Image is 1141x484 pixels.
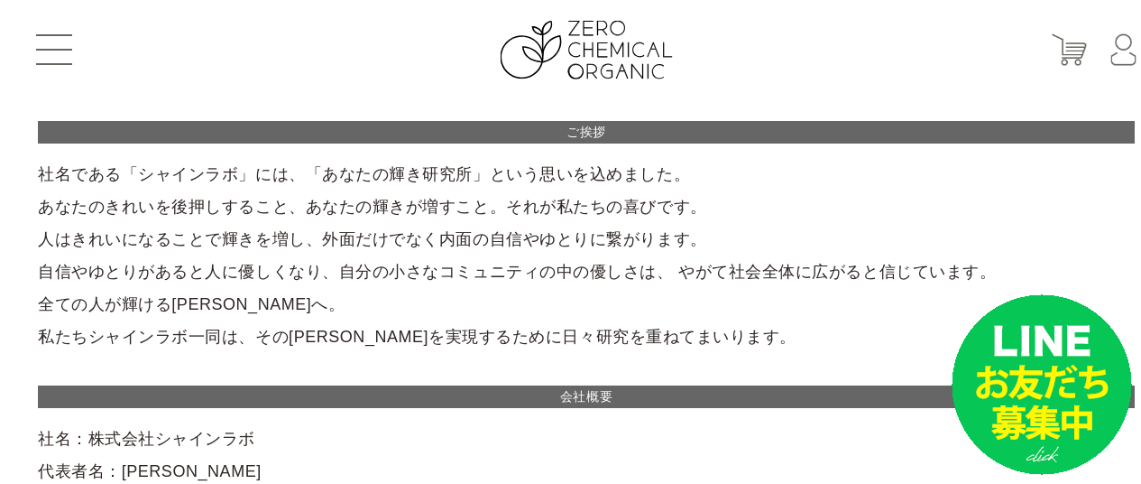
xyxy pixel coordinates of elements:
img: カート [1052,34,1087,66]
img: small_line.png [952,294,1132,475]
img: ZERO CHEMICAL ORGANIC [501,21,673,79]
h2: ご挨拶 [38,121,1135,144]
img: マイページ [1110,34,1136,66]
h2: 会社概要 [38,386,1135,408]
